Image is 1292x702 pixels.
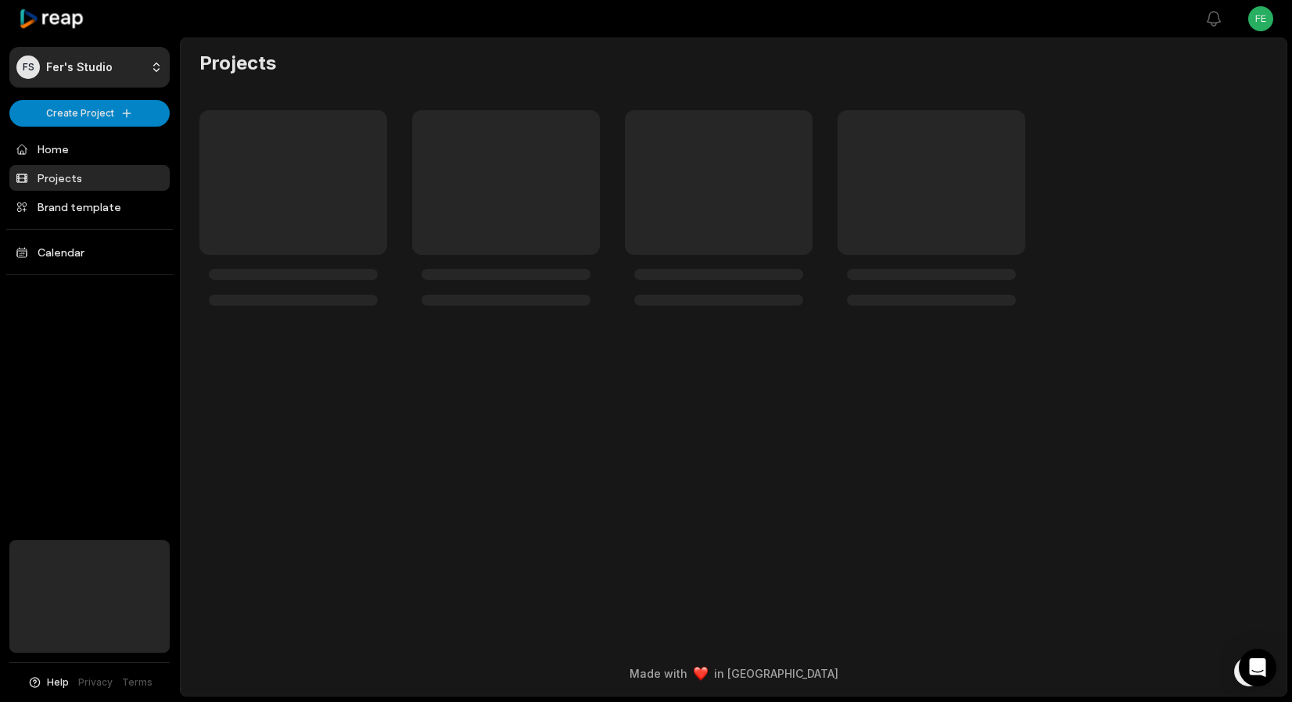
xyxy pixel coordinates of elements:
a: Home [9,136,170,162]
div: FS [16,56,40,79]
span: Help [47,675,69,689]
img: heart emoji [694,667,708,681]
a: Terms [122,675,153,689]
a: Brand template [9,194,170,220]
h2: Projects [199,51,276,76]
button: Help [27,675,69,689]
p: Fer's Studio [46,60,113,74]
button: Create Project [9,100,170,127]
div: Made with in [GEOGRAPHIC_DATA] [195,665,1272,682]
a: Calendar [9,239,170,265]
a: Projects [9,165,170,191]
div: Open Intercom Messenger [1239,649,1276,686]
a: Privacy [78,675,113,689]
button: Get ChatGPT Summary [1234,657,1264,686]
